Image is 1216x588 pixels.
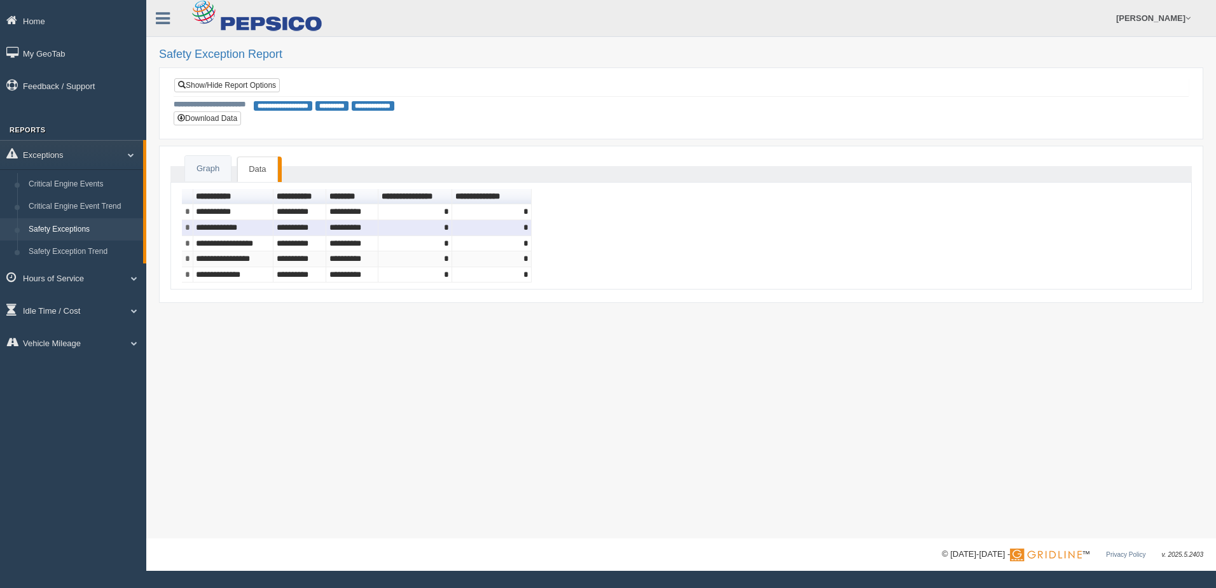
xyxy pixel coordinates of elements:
th: Sort column [193,189,274,205]
a: Privacy Policy [1106,551,1145,558]
a: Show/Hide Report Options [174,78,280,92]
span: v. 2025.5.2403 [1162,551,1203,558]
a: Safety Exception Trend [23,241,143,263]
a: Safety Exceptions [23,218,143,241]
th: Sort column [273,189,326,205]
th: Sort column [378,189,452,205]
a: Graph [185,156,231,182]
img: Gridline [1010,549,1082,561]
th: Sort column [326,189,378,205]
a: Critical Engine Events [23,173,143,196]
a: Data [237,157,277,183]
th: Sort column [452,189,532,205]
a: Critical Engine Event Trend [23,195,143,218]
h2: Safety Exception Report [159,48,1203,61]
div: © [DATE]-[DATE] - ™ [942,548,1203,561]
button: Download Data [174,111,241,125]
